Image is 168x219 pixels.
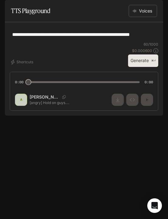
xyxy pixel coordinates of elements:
button: open drawer [5,3,16,14]
h1: TTS Playground [11,5,50,17]
p: $ 0.000600 [132,48,152,53]
div: Open Intercom Messenger [147,198,162,213]
p: ⌘⏎ [151,59,156,63]
p: 60 / 1000 [144,42,158,47]
button: Generate⌘⏎ [128,54,158,67]
button: Shortcuts [10,57,36,67]
button: Voices [129,5,157,17]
